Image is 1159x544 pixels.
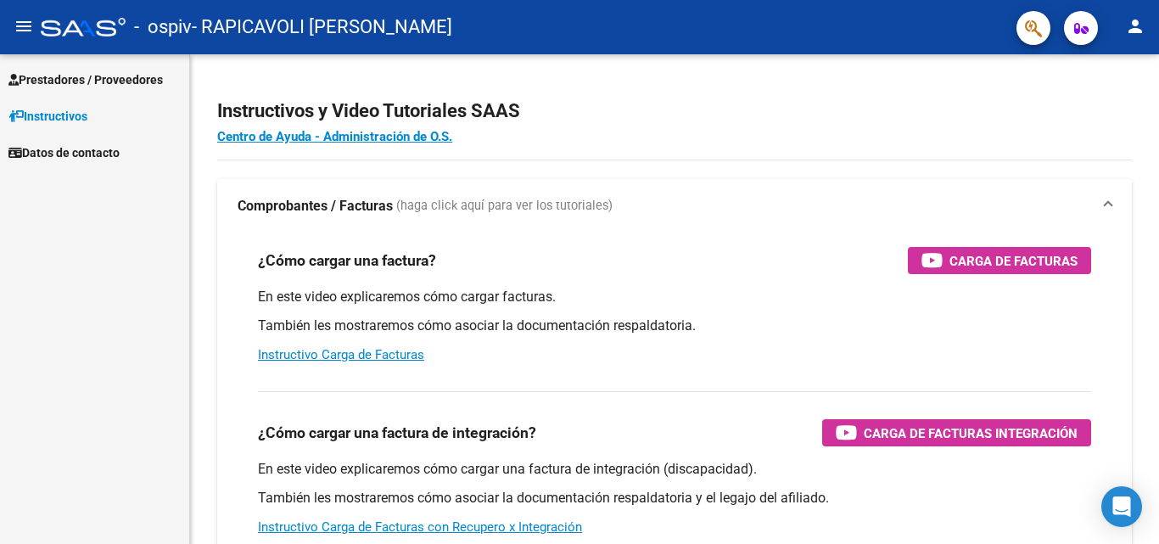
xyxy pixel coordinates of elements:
p: En este video explicaremos cómo cargar una factura de integración (discapacidad). [258,460,1091,479]
button: Carga de Facturas Integración [822,419,1091,446]
span: Instructivos [8,107,87,126]
span: Carga de Facturas Integración [864,423,1078,444]
p: En este video explicaremos cómo cargar facturas. [258,288,1091,306]
mat-icon: person [1125,16,1145,36]
p: También les mostraremos cómo asociar la documentación respaldatoria. [258,317,1091,335]
button: Carga de Facturas [908,247,1091,274]
span: - ospiv [134,8,192,46]
h3: ¿Cómo cargar una factura de integración? [258,421,536,445]
span: (haga click aquí para ver los tutoriales) [396,197,613,216]
h3: ¿Cómo cargar una factura? [258,249,436,272]
span: Carga de Facturas [949,250,1078,272]
a: Instructivo Carga de Facturas [258,347,424,362]
mat-icon: menu [14,16,34,36]
a: Centro de Ayuda - Administración de O.S. [217,129,452,144]
div: Open Intercom Messenger [1101,486,1142,527]
span: Prestadores / Proveedores [8,70,163,89]
mat-expansion-panel-header: Comprobantes / Facturas (haga click aquí para ver los tutoriales) [217,179,1132,233]
span: - RAPICAVOLI [PERSON_NAME] [192,8,452,46]
h2: Instructivos y Video Tutoriales SAAS [217,95,1132,127]
a: Instructivo Carga de Facturas con Recupero x Integración [258,519,582,535]
p: También les mostraremos cómo asociar la documentación respaldatoria y el legajo del afiliado. [258,489,1091,508]
strong: Comprobantes / Facturas [238,197,393,216]
span: Datos de contacto [8,143,120,162]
